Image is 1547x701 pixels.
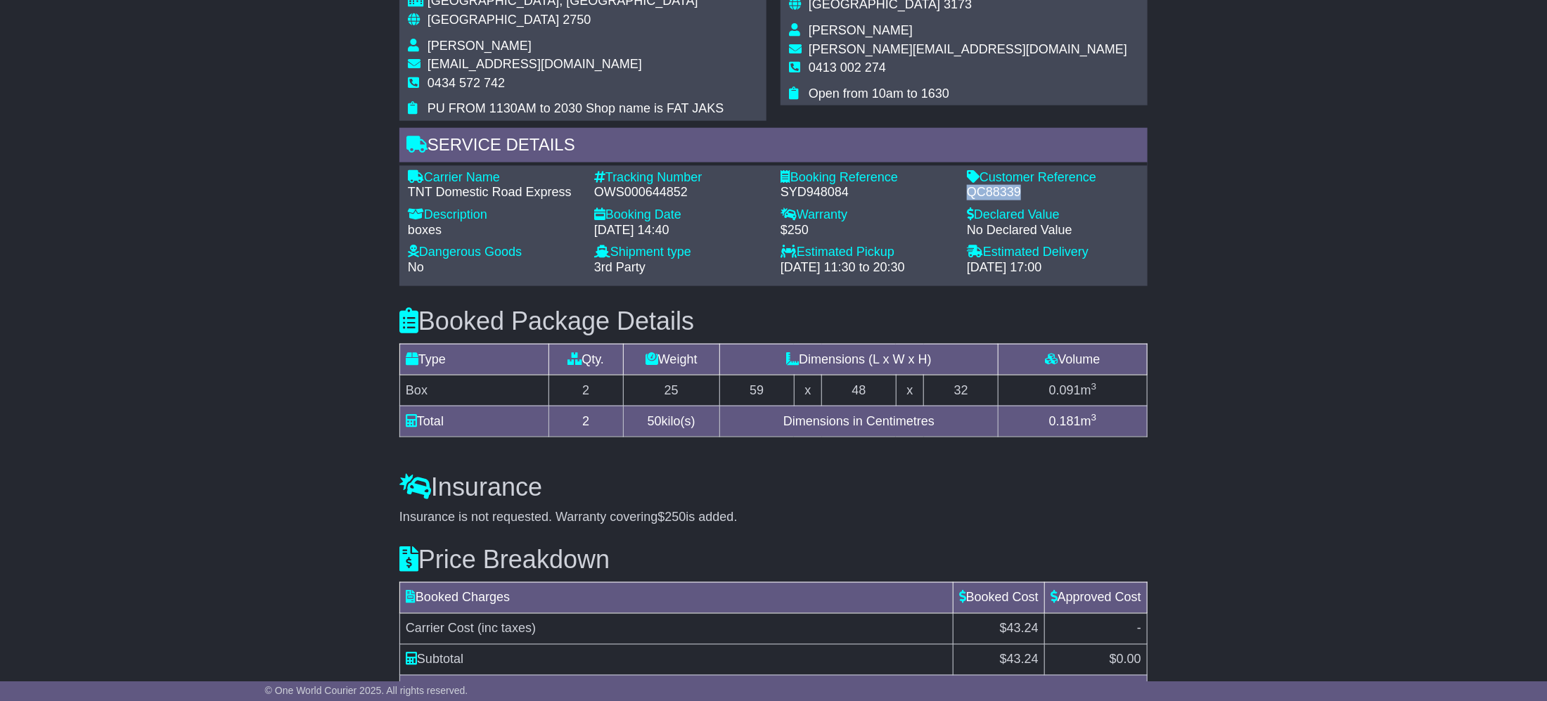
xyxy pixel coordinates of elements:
[719,375,794,406] td: 59
[548,344,623,375] td: Qty.
[563,13,591,27] span: 2750
[428,76,505,90] span: 0434 572 742
[408,207,580,223] div: Description
[822,375,897,406] td: 48
[781,207,953,223] div: Warranty
[781,260,953,276] div: [DATE] 11:30 to 20:30
[548,406,623,437] td: 2
[1049,414,1081,428] span: 0.181
[399,546,1148,574] h3: Price Breakdown
[400,582,954,613] td: Booked Charges
[1000,622,1039,636] span: $43.24
[408,223,580,238] div: boxes
[399,510,1148,525] div: Insurance is not requested. Warranty covering is added.
[477,622,536,636] span: (inc taxes)
[1007,652,1039,667] span: 43.24
[967,260,1139,276] div: [DATE] 17:00
[594,170,766,186] div: Tracking Number
[408,260,424,274] span: No
[999,344,1148,375] td: Volume
[400,406,549,437] td: Total
[399,307,1148,335] h3: Booked Package Details
[924,375,999,406] td: 32
[400,375,549,406] td: Box
[953,644,1044,675] td: $
[967,185,1139,200] div: QC88339
[809,86,949,101] span: Open from 10am to 1630
[406,622,474,636] span: Carrier Cost
[781,223,953,238] div: $250
[400,644,954,675] td: Subtotal
[658,510,686,524] span: $250
[428,101,724,115] span: PU FROM 1130AM to 2030 Shop name is FAT JAKS
[999,406,1148,437] td: m
[809,42,1127,56] span: [PERSON_NAME][EMAIL_ADDRESS][DOMAIN_NAME]
[809,23,913,37] span: [PERSON_NAME]
[594,245,766,260] div: Shipment type
[967,223,1139,238] div: No Declared Value
[999,375,1148,406] td: m
[548,375,623,406] td: 2
[399,473,1148,501] h3: Insurance
[265,685,468,696] span: © One World Courier 2025. All rights reserved.
[594,260,646,274] span: 3rd Party
[399,128,1148,166] div: Service Details
[967,207,1139,223] div: Declared Value
[1044,644,1147,675] td: $
[594,185,766,200] div: OWS000644852
[967,170,1139,186] div: Customer Reference
[953,582,1044,613] td: Booked Cost
[594,223,766,238] div: [DATE] 14:40
[623,406,719,437] td: kilo(s)
[400,344,549,375] td: Type
[781,170,953,186] div: Booking Reference
[1091,381,1097,392] sup: 3
[719,344,998,375] td: Dimensions (L x W x H)
[1091,412,1097,423] sup: 3
[648,414,662,428] span: 50
[408,245,580,260] div: Dangerous Goods
[967,245,1139,260] div: Estimated Delivery
[428,57,642,71] span: [EMAIL_ADDRESS][DOMAIN_NAME]
[1049,383,1081,397] span: 0.091
[1117,652,1141,667] span: 0.00
[428,39,532,53] span: [PERSON_NAME]
[896,375,923,406] td: x
[408,185,580,200] div: TNT Domestic Road Express
[794,375,821,406] td: x
[781,245,953,260] div: Estimated Pickup
[719,406,998,437] td: Dimensions in Centimetres
[1044,582,1147,613] td: Approved Cost
[623,375,719,406] td: 25
[623,344,719,375] td: Weight
[408,170,580,186] div: Carrier Name
[428,13,559,27] span: [GEOGRAPHIC_DATA]
[809,60,886,75] span: 0413 002 274
[1137,622,1141,636] span: -
[781,185,953,200] div: SYD948084
[594,207,766,223] div: Booking Date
